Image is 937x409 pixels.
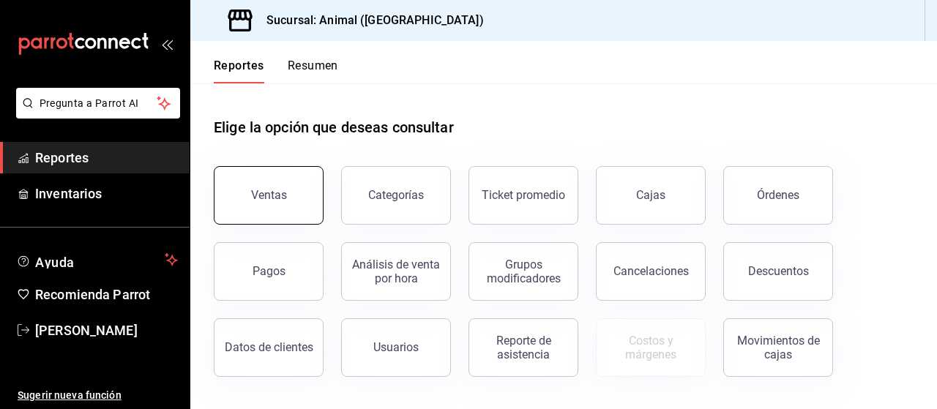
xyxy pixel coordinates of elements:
[288,59,338,83] button: Resumen
[723,318,833,377] button: Movimientos de cajas
[341,242,451,301] button: Análisis de venta por hora
[468,166,578,225] button: Ticket promedio
[35,148,178,168] span: Reportes
[214,59,338,83] div: navigation tabs
[253,264,285,278] div: Pagos
[636,188,665,202] div: Cajas
[596,318,706,377] button: Contrata inventarios para ver este reporte
[35,285,178,304] span: Recomienda Parrot
[35,320,178,340] span: [PERSON_NAME]
[482,188,565,202] div: Ticket promedio
[748,264,809,278] div: Descuentos
[35,251,159,269] span: Ayuda
[478,334,569,361] div: Reporte de asistencia
[35,184,178,203] span: Inventarios
[596,242,706,301] button: Cancelaciones
[468,242,578,301] button: Grupos modificadores
[613,264,689,278] div: Cancelaciones
[341,318,451,377] button: Usuarios
[214,242,324,301] button: Pagos
[733,334,824,361] div: Movimientos de cajas
[214,59,264,83] button: Reportes
[161,38,173,50] button: open_drawer_menu
[255,12,484,29] h3: Sucursal: Animal ([GEOGRAPHIC_DATA])
[468,318,578,377] button: Reporte de asistencia
[225,340,313,354] div: Datos de clientes
[214,116,454,138] h1: Elige la opción que deseas consultar
[351,258,441,285] div: Análisis de venta por hora
[596,166,706,225] button: Cajas
[723,242,833,301] button: Descuentos
[10,106,180,121] a: Pregunta a Parrot AI
[16,88,180,119] button: Pregunta a Parrot AI
[40,96,157,111] span: Pregunta a Parrot AI
[18,388,178,403] span: Sugerir nueva función
[214,318,324,377] button: Datos de clientes
[723,166,833,225] button: Órdenes
[373,340,419,354] div: Usuarios
[757,188,799,202] div: Órdenes
[605,334,696,361] div: Costos y márgenes
[478,258,569,285] div: Grupos modificadores
[214,166,324,225] button: Ventas
[341,166,451,225] button: Categorías
[251,188,287,202] div: Ventas
[368,188,424,202] div: Categorías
